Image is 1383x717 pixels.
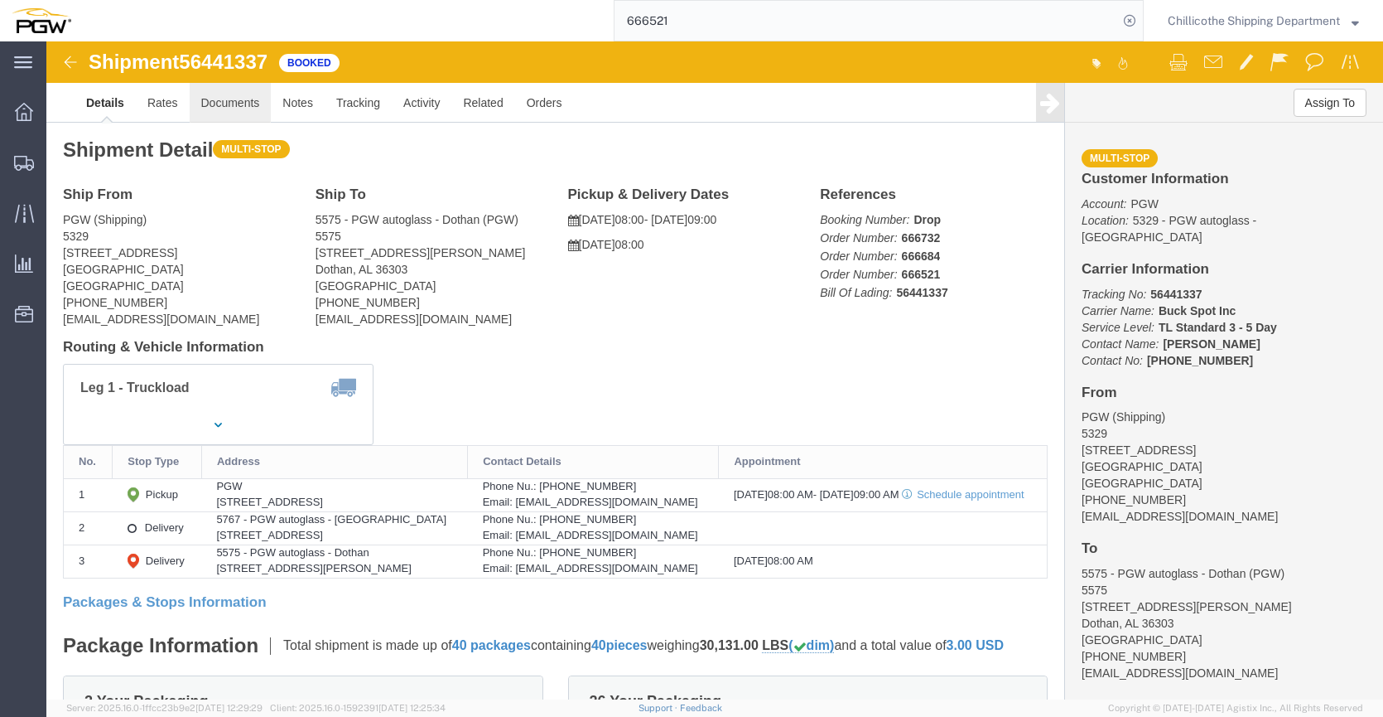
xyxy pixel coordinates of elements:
a: Support [638,703,680,713]
input: Search for shipment number, reference number [614,1,1118,41]
a: Feedback [680,703,722,713]
iframe: FS Legacy Container [46,41,1383,700]
span: Client: 2025.16.0-1592391 [270,703,446,713]
span: [DATE] 12:25:34 [378,703,446,713]
span: Copyright © [DATE]-[DATE] Agistix Inc., All Rights Reserved [1108,701,1363,715]
button: Chillicothe Shipping Department [1167,11,1360,31]
span: Chillicothe Shipping Department [1168,12,1340,30]
img: logo [12,8,71,33]
span: [DATE] 12:29:29 [195,703,263,713]
span: Server: 2025.16.0-1ffcc23b9e2 [66,703,263,713]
